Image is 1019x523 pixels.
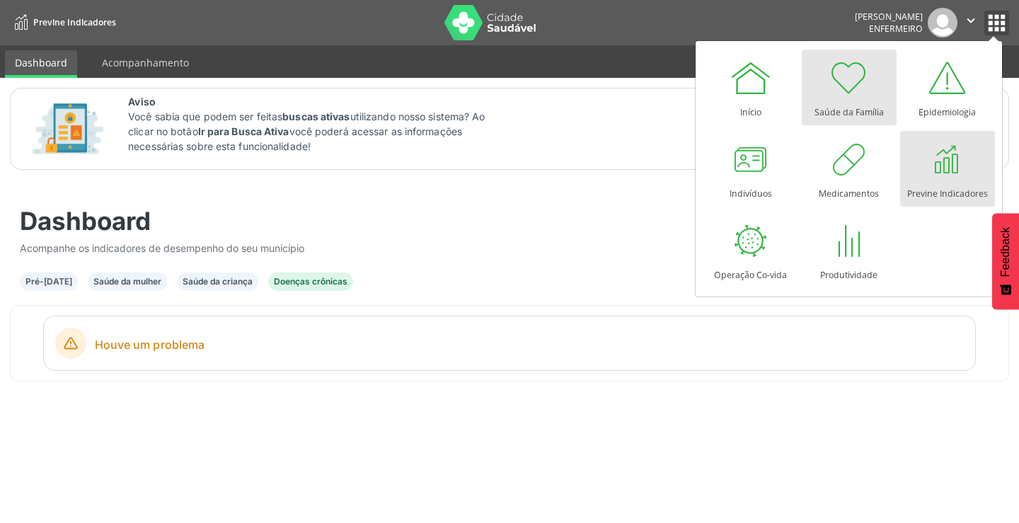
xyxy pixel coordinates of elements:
[25,275,72,288] div: Pré-[DATE]
[93,275,161,288] div: Saúde da mulher
[95,336,964,353] span: Houve um problema
[33,16,116,28] span: Previne Indicadores
[92,50,199,75] a: Acompanhamento
[183,275,253,288] div: Saúde da criança
[703,50,798,125] a: Início
[128,109,502,154] p: Você sabia que podem ser feitas utilizando nosso sistema? Ao clicar no botão você poderá acessar ...
[198,125,289,137] strong: Ir para Busca Ativa
[900,50,995,125] a: Epidemiologia
[703,131,798,207] a: Indivíduos
[282,110,350,122] strong: buscas ativas
[928,8,957,38] img: img
[274,275,347,288] div: Doenças crônicas
[128,94,502,109] span: Aviso
[869,23,923,35] span: Enfermeiro
[20,241,999,255] div: Acompanhe os indicadores de desempenho do seu município
[28,97,108,161] img: Imagem de CalloutCard
[855,11,923,23] div: [PERSON_NAME]
[802,212,897,288] a: Produtividade
[20,206,999,236] div: Dashboard
[900,131,995,207] a: Previne Indicadores
[984,11,1009,35] button: apps
[802,50,897,125] a: Saúde da Família
[703,212,798,288] a: Operação Co-vida
[992,213,1019,309] button: Feedback - Mostrar pesquisa
[999,227,1012,277] span: Feedback
[963,13,979,28] i: 
[5,50,77,78] a: Dashboard
[802,131,897,207] a: Medicamentos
